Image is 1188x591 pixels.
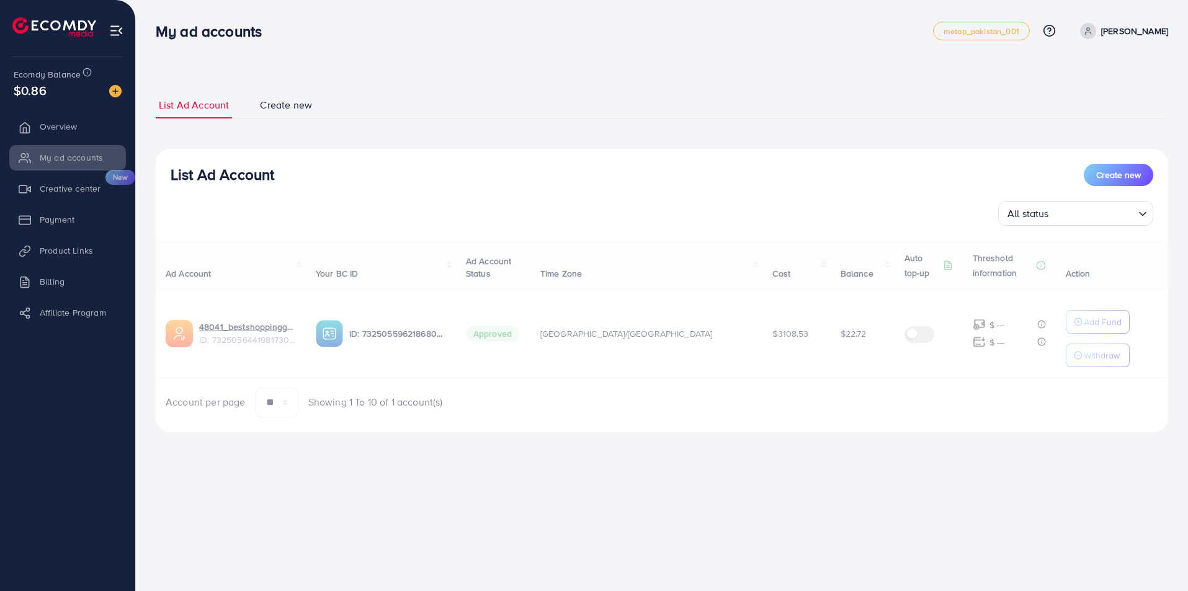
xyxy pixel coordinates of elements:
span: Ecomdy Balance [14,68,81,81]
span: Create new [1096,169,1141,181]
span: Create new [260,98,312,112]
img: logo [12,17,96,37]
span: metap_pakistan_001 [944,27,1019,35]
h3: List Ad Account [171,166,274,184]
p: [PERSON_NAME] [1101,24,1168,38]
button: Create new [1084,164,1153,186]
img: image [109,85,122,97]
a: metap_pakistan_001 [933,22,1030,40]
a: [PERSON_NAME] [1075,23,1168,39]
span: List Ad Account [159,98,229,112]
input: Search for option [1053,202,1133,223]
img: menu [109,24,123,38]
h3: My ad accounts [156,22,272,40]
span: All status [1005,205,1052,223]
span: $0.86 [14,81,47,99]
div: Search for option [998,201,1153,226]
